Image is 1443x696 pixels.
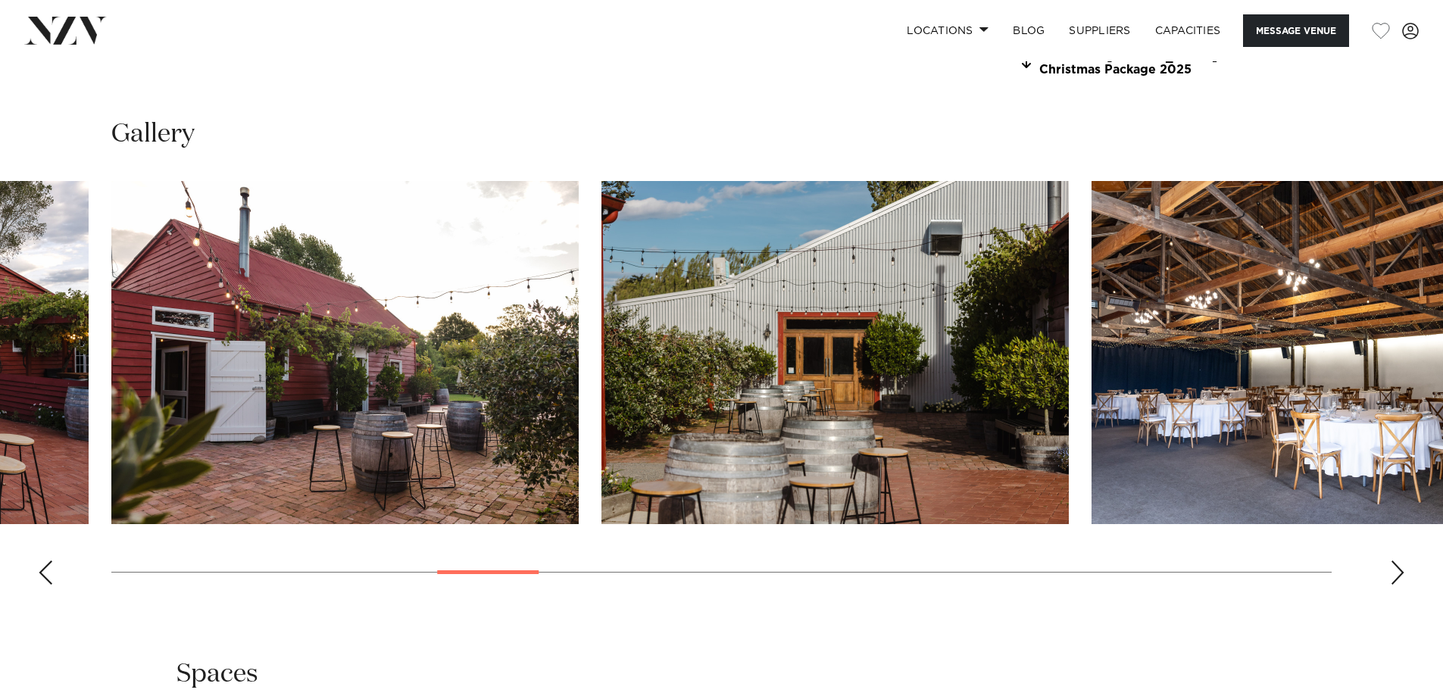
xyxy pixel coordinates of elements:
[1143,14,1233,47] a: Capacities
[111,181,579,524] swiper-slide: 9 / 30
[1001,14,1057,47] a: BLOG
[895,14,1001,47] a: Locations
[601,181,1069,524] swiper-slide: 10 / 30
[1057,14,1142,47] a: SUPPLIERS
[111,117,195,151] h2: Gallery
[1243,14,1349,47] button: Message Venue
[24,17,107,44] img: nzv-logo.png
[1020,51,1267,76] a: Download [PERSON_NAME] Christmas Package 2025
[176,657,258,691] h2: Spaces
